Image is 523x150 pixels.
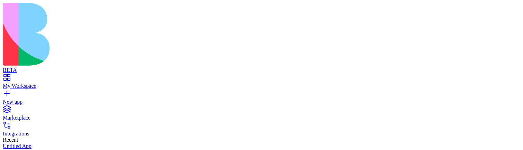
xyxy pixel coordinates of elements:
span: Recent [3,137,18,143]
a: Marketplace [3,109,520,121]
div: My Workspace [3,83,520,89]
a: BETA [3,61,520,73]
img: logo [3,3,281,66]
a: Integrations [3,124,520,137]
div: Marketplace [3,115,520,121]
div: Integrations [3,131,520,137]
div: New app [3,99,520,105]
a: Untitled App [3,143,520,149]
div: BETA [3,67,520,73]
a: New app [3,93,520,105]
a: My Workspace [3,77,520,89]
